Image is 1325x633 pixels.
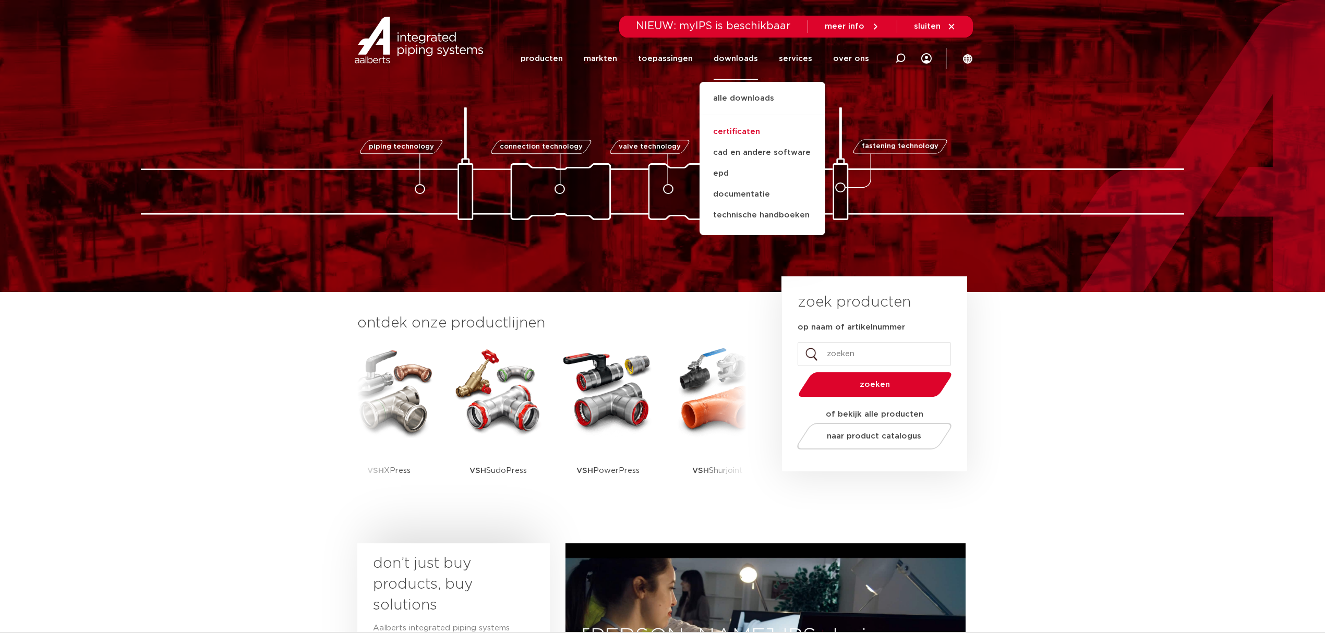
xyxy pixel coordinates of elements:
[521,38,869,80] nav: Menu
[700,92,825,115] a: alle downloads
[700,184,825,205] a: documentatie
[779,38,812,80] a: services
[825,22,880,31] a: meer info
[921,38,932,80] div: my IPS
[914,22,956,31] a: sluiten
[373,553,515,616] h3: don’t just buy products, buy solutions
[469,467,486,474] strong: VSH
[862,143,938,150] span: fastening technology
[638,38,693,80] a: toepassingen
[700,142,825,163] a: cad en andere software
[576,438,640,503] p: PowerPress
[833,38,869,80] a: over ons
[914,22,941,30] span: sluiten
[794,423,955,449] a: naar product catalogus
[700,121,825,142] a: certificaten
[576,467,593,474] strong: VSH
[521,38,563,80] a: producten
[670,344,764,503] a: VSHShurjoint
[368,143,433,150] span: piping technology
[367,438,411,503] p: XPress
[825,22,864,30] span: meer info
[827,432,922,440] span: naar product catalogus
[798,342,951,366] input: zoeken
[825,381,925,388] span: zoeken
[561,344,655,503] a: VSHPowerPress
[451,344,545,503] a: VSHSudoPress
[469,438,527,503] p: SudoPress
[700,163,825,184] a: epd
[794,371,956,398] button: zoeken
[500,143,583,150] span: connection technology
[826,410,923,418] strong: of bekijk alle producten
[342,344,436,503] a: VSHXPress
[700,205,825,226] a: technische handboeken
[714,38,758,80] a: downloads
[618,143,680,150] span: valve technology
[357,313,746,334] h3: ontdek onze productlijnen
[636,21,791,31] span: NIEUW: myIPS is beschikbaar
[798,322,905,333] label: op naam of artikelnummer
[367,467,384,474] strong: VSH
[798,292,911,313] h3: zoek producten
[692,467,709,474] strong: VSH
[692,438,743,503] p: Shurjoint
[584,38,617,80] a: markten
